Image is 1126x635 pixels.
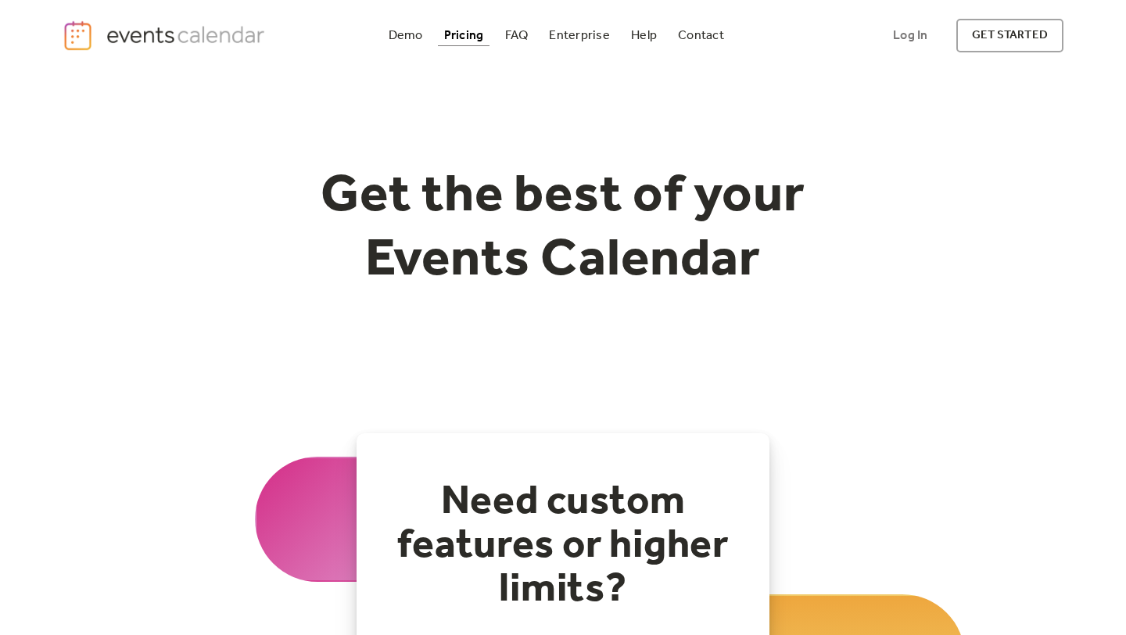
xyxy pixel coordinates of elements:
a: Enterprise [543,25,615,46]
a: Log In [877,19,943,52]
a: Help [625,25,663,46]
h1: Get the best of your Events Calendar [263,165,863,292]
div: Demo [389,31,423,40]
h2: Need custom features or higher limits? [388,480,738,612]
div: FAQ [505,31,529,40]
div: Pricing [444,31,484,40]
a: get started [956,19,1063,52]
a: Demo [382,25,429,46]
a: FAQ [499,25,535,46]
div: Enterprise [549,31,609,40]
a: Contact [672,25,730,46]
div: Contact [678,31,724,40]
a: Pricing [438,25,490,46]
div: Help [631,31,657,40]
